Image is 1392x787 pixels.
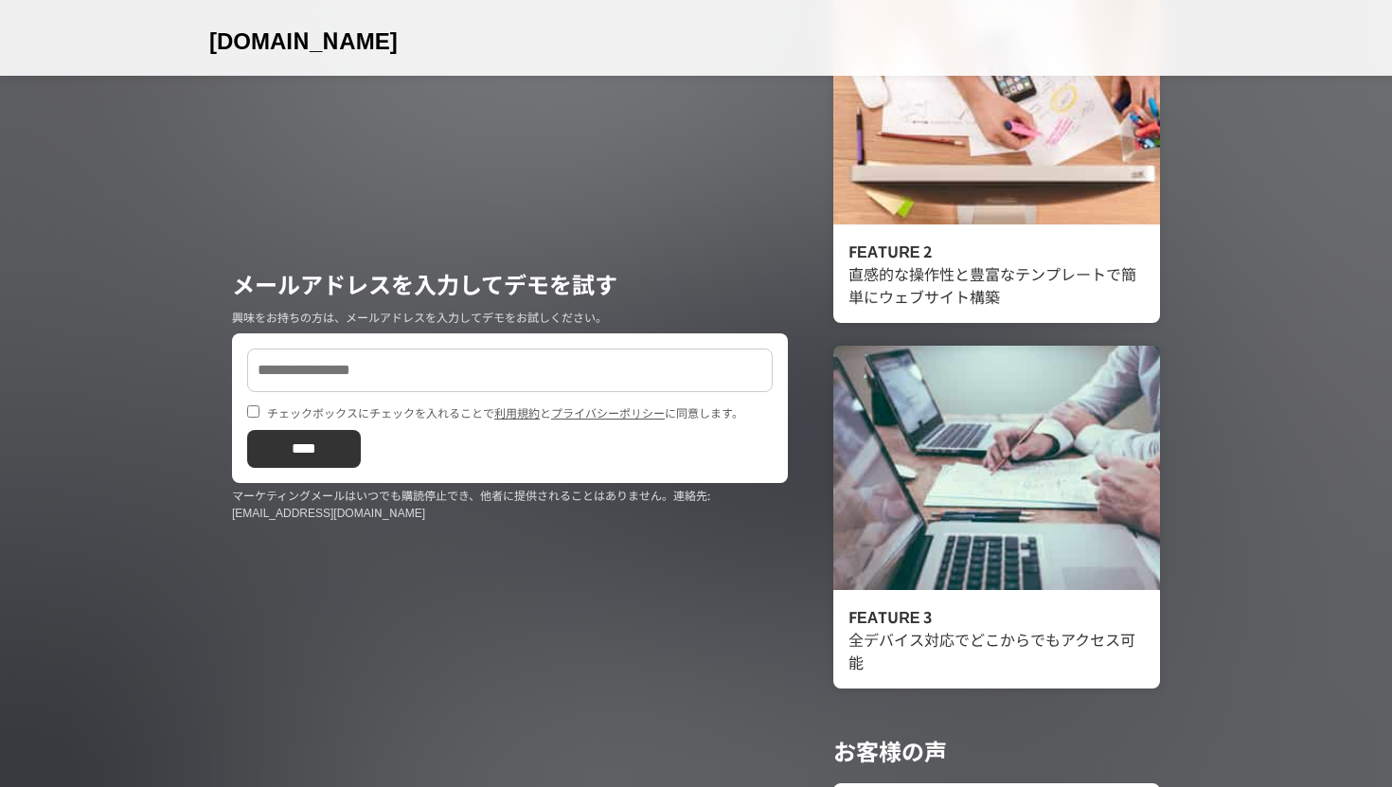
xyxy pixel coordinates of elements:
[848,628,1135,673] a: 全デバイス対応でどこからでもアクセス可能
[848,605,1145,628] div: Feature 3
[267,404,743,420] label: チェックボックスにチェックを入れることで と に同意します。
[209,23,398,57] span: [DOMAIN_NAME]
[232,267,788,301] h2: メールアドレスを入力してデモを試す
[833,346,1160,591] img: person holding pencil near laptop computer
[232,487,788,521] p: マーケティングメールはいつでも購読停止でき、他者に提供されることはありません。連絡先: [EMAIL_ADDRESS][DOMAIN_NAME]
[848,262,1136,308] a: 直感的な操作性と豊富なテンプレートで簡単にウェブサイト構築
[848,240,1145,262] div: Feature 2
[833,734,947,768] h2: お客様の声
[232,309,788,326] p: 興味をお持ちの方は、メールアドレスを入力してデモをお試しください。
[494,404,540,420] a: 利用規約
[551,404,665,420] a: プライバシーポリシー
